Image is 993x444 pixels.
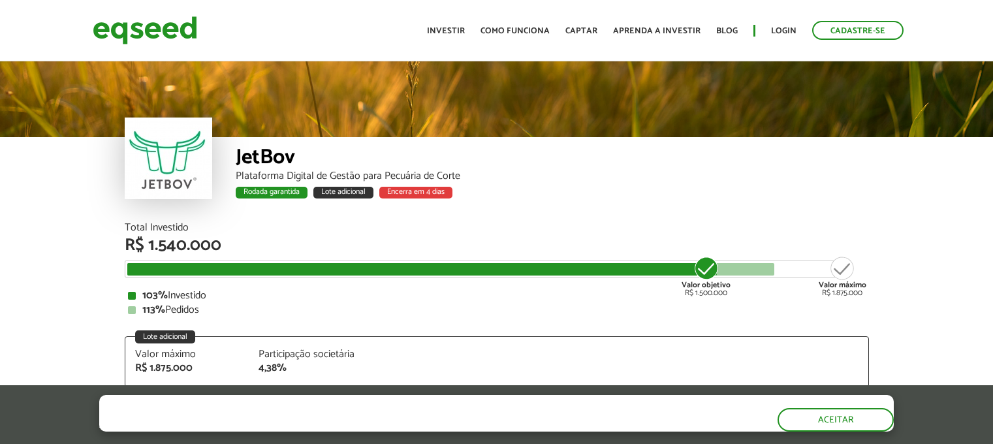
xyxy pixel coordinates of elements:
a: Cadastre-se [812,21,904,40]
div: R$ 1.540.000 [125,237,869,254]
strong: Valor máximo [819,279,866,291]
div: Lote adicional [313,187,373,198]
button: Aceitar [778,408,894,432]
div: R$ 1.875.000 [819,255,866,297]
p: Ao clicar em "aceitar", você aceita nossa . [99,419,572,431]
div: Valor máximo [135,349,240,360]
div: Plataforma Digital de Gestão para Pecuária de Corte [236,171,869,182]
strong: Valor objetivo [682,279,731,291]
a: Aprenda a investir [613,27,701,35]
a: Investir [427,27,465,35]
strong: 113% [142,301,165,319]
div: Pedidos [128,305,866,315]
a: Como funciona [481,27,550,35]
div: 4,38% [259,363,363,373]
strong: 103% [142,287,168,304]
div: Rodada garantida [236,187,307,198]
div: Participação societária [259,349,363,360]
a: Captar [565,27,597,35]
div: Investido [128,291,866,301]
div: R$ 1.500.000 [682,255,731,297]
a: política de privacidade e de cookies [272,420,422,431]
div: Encerra em 4 dias [379,187,452,198]
div: Lote adicional [135,330,195,343]
div: R$ 1.875.000 [135,363,240,373]
a: Login [771,27,796,35]
a: Blog [716,27,738,35]
div: JetBov [236,147,869,171]
img: EqSeed [93,13,197,48]
h5: O site da EqSeed utiliza cookies para melhorar sua navegação. [99,395,572,415]
div: Total Investido [125,223,869,233]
